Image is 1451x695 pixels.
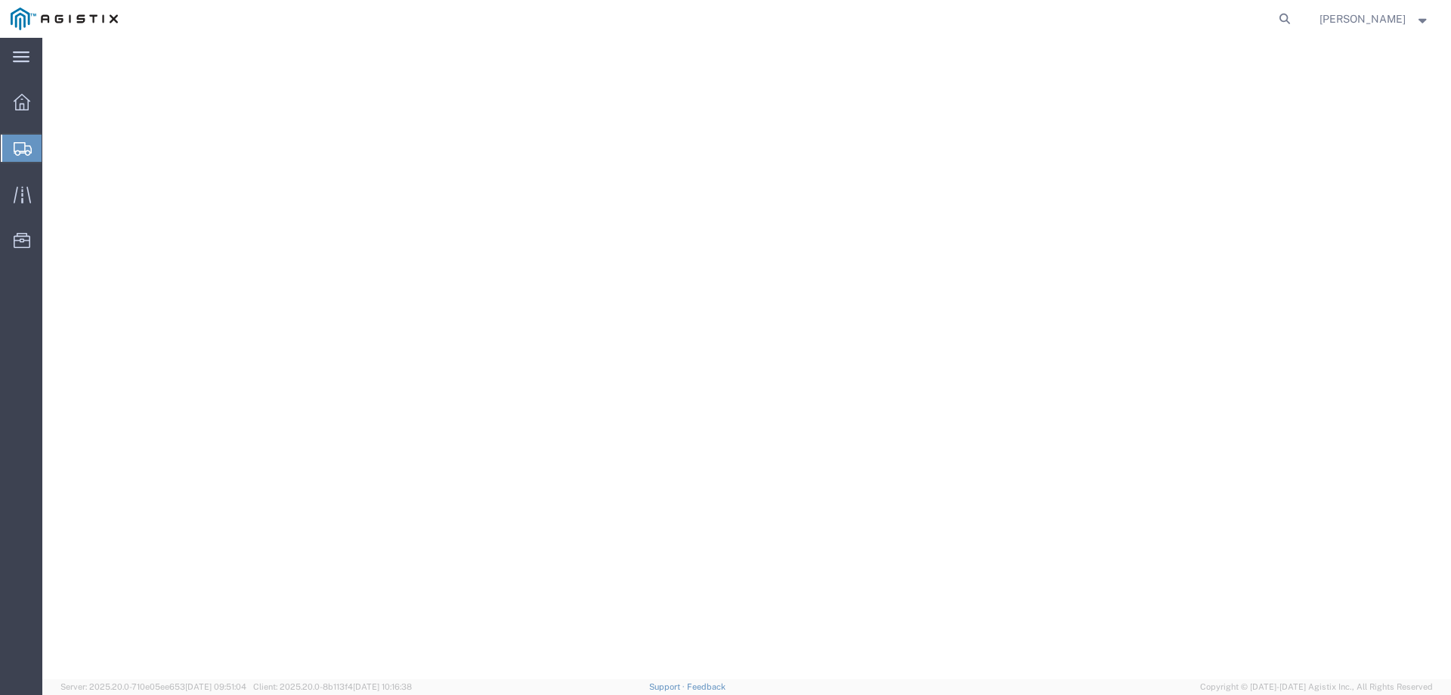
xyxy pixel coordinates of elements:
a: Feedback [687,682,725,691]
span: Client: 2025.20.0-8b113f4 [253,682,412,691]
button: [PERSON_NAME] [1319,10,1431,28]
span: [DATE] 09:51:04 [185,682,246,691]
span: [DATE] 10:16:38 [353,682,412,691]
span: Copyright © [DATE]-[DATE] Agistix Inc., All Rights Reserved [1200,681,1433,693]
iframe: FS Legacy Container [42,38,1451,679]
span: Jesse Jordan [1320,11,1406,27]
a: Support [649,682,687,691]
img: logo [11,8,118,30]
span: Server: 2025.20.0-710e05ee653 [60,682,246,691]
